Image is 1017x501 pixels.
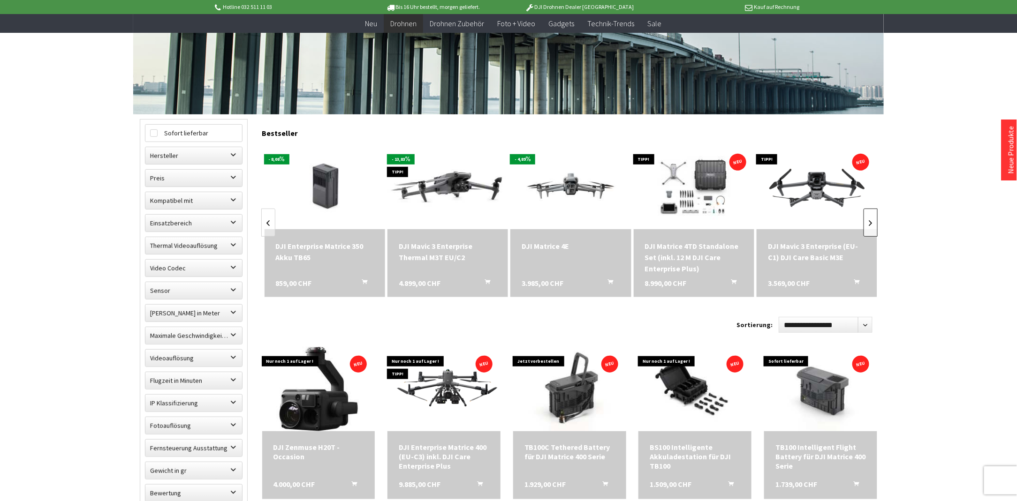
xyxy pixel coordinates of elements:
a: Drohnen Zubehör [423,14,491,33]
label: Einsatzbereich [145,215,242,232]
label: Sortierung: [736,317,773,332]
img: TB100C Tethered Battery für DJI Matrice 400 Serie [514,347,625,431]
label: Flugzeit in Minuten [145,372,242,389]
label: Gewicht in gr [145,462,242,479]
a: TB100 Intelligent Flight Battery für DJI Matrice 400 Serie 1.739,00 CHF In den Warenkorb [775,442,866,471]
label: Maximale Flughöhe in Meter [145,305,242,322]
label: Hersteller [145,147,242,164]
button: In den Warenkorb [592,479,614,492]
img: DJI Zenmuse H20T - Occasion [276,347,361,431]
div: DJI Mavic 3 Enterprise Thermal M3T EU/C2 [399,240,497,263]
label: Maximale Geschwindigkeit in km/h [145,327,242,344]
a: DJI Mavic 3 Enterprise Thermal M3T EU/C2 4.899,00 CHF In den Warenkorb [399,240,497,263]
button: In den Warenkorb [473,277,496,290]
div: DJI Enterprise Matrice 400 (EU-C3) inkl. DJI Care Enterprise Plus [399,442,489,471]
span: Drohnen [390,19,417,28]
img: DJI Enterprise Matrice 400 (EU-C3) inkl. DJI Care Enterprise Plus [387,358,501,421]
a: DJI Enterprise Matrice 400 (EU-C3) inkl. DJI Care Enterprise Plus 9.885,00 CHF In den Warenkorb [399,442,489,471]
span: 859,00 CHF [276,277,312,289]
a: Neu [358,14,384,33]
span: 1.509,00 CHF [650,479,691,489]
button: In den Warenkorb [466,479,488,492]
p: Bis 16 Uhr bestellt, morgen geliefert. [360,1,506,13]
a: DJI Matrice 4E 3.985,00 CHF In den Warenkorb [522,240,620,252]
label: Fernsteuerung Ausstattung [145,440,242,456]
a: DJI Mavic 3 Enterprise (EU-C1) DJI Care Basic M3E 3.569,00 CHF In den Warenkorb [768,240,866,263]
label: Preis [145,170,242,187]
span: 1.929,00 CHF [524,479,566,489]
img: DJI Matrice 4E [510,153,631,221]
label: Videoauflösung [145,350,242,366]
p: DJI Drohnen Dealer [GEOGRAPHIC_DATA] [506,1,653,13]
a: Gadgets [542,14,581,33]
img: BS100 Intelligente Akkuladestation für DJI TB100 [639,347,751,431]
div: DJI Enterprise Matrice 350 Akku TB65 [276,240,374,263]
button: In den Warenkorb [720,277,742,290]
label: Sofort lieferbar [145,125,242,142]
a: Technik-Trends [581,14,641,33]
label: IP Klassifizierung [145,395,242,411]
div: DJI Zenmuse H20T - Occasion [273,442,364,461]
div: Bestseller [262,119,877,142]
img: DJI Mavic 3 Enterprise Thermal M3T EU/C2 [387,149,508,225]
a: Sale [641,14,668,33]
span: 3.569,00 CHF [768,277,810,289]
p: Hotline 032 511 11 03 [213,1,359,13]
label: Thermal Videoauflösung [145,237,242,254]
a: Neue Produkte [1006,126,1016,174]
label: Video Codec [145,260,242,277]
img: DJI Matrice 4TD Standalone Set (inkl. 12 M DJI Care Enterprise Plus) [635,145,752,229]
a: DJI Zenmuse H20T - Occasion 4.000,00 CHF In den Warenkorb [273,442,364,461]
button: In den Warenkorb [842,479,865,492]
a: DJI Enterprise Matrice 350 Akku TB65 859,00 CHF In den Warenkorb [276,240,374,263]
p: Kauf auf Rechnung [653,1,799,13]
button: In den Warenkorb [597,277,619,290]
div: TB100C Tethered Battery für DJI Matrice 400 Serie [524,442,615,461]
a: DJI Matrice 4TD Standalone Set (inkl. 12 M DJI Care Enterprise Plus) 8.990,00 CHF In den Warenkorb [645,240,743,274]
span: Foto + Video [497,19,535,28]
span: 8.990,00 CHF [645,277,687,289]
span: Technik-Trends [587,19,634,28]
img: TB100 Intelligent Flight Battery für DJI Matrice 400 Serie [765,347,877,431]
label: Sensor [145,282,242,299]
div: TB100 Intelligent Flight Battery für DJI Matrice 400 Serie [775,442,866,471]
span: 4.000,00 CHF [273,479,315,489]
img: DJI Enterprise Matrice 350 Akku TB65 [272,145,378,229]
span: 4.899,00 CHF [399,277,440,289]
button: In den Warenkorb [350,277,373,290]
img: DJI Mavic 3 Enterprise (EU-C1) DJI Care Basic M3E [757,153,877,221]
a: TB100C Tethered Battery für DJI Matrice 400 Serie 1.929,00 CHF In den Warenkorb [524,442,615,461]
button: In den Warenkorb [842,277,865,290]
label: Kompatibel mit [145,192,242,209]
span: 3.985,00 CHF [522,277,563,289]
span: Sale [647,19,661,28]
div: DJI Matrice 4TD Standalone Set (inkl. 12 M DJI Care Enterprise Plus) [645,240,743,274]
label: Fotoauflösung [145,417,242,434]
div: BS100 Intelligente Akkuladestation für DJI TB100 [650,442,740,471]
div: DJI Mavic 3 Enterprise (EU-C1) DJI Care Basic M3E [768,240,866,263]
span: 9.885,00 CHF [399,479,440,489]
button: In den Warenkorb [340,479,363,492]
a: Drohnen [384,14,423,33]
a: BS100 Intelligente Akkuladestation für DJI TB100 1.509,00 CHF In den Warenkorb [650,442,740,471]
div: DJI Matrice 4E [522,240,620,252]
span: Drohnen Zubehör [430,19,484,28]
span: 1.739,00 CHF [775,479,817,489]
span: Gadgets [548,19,574,28]
a: Foto + Video [491,14,542,33]
button: In den Warenkorb [717,479,739,492]
span: Neu [365,19,377,28]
